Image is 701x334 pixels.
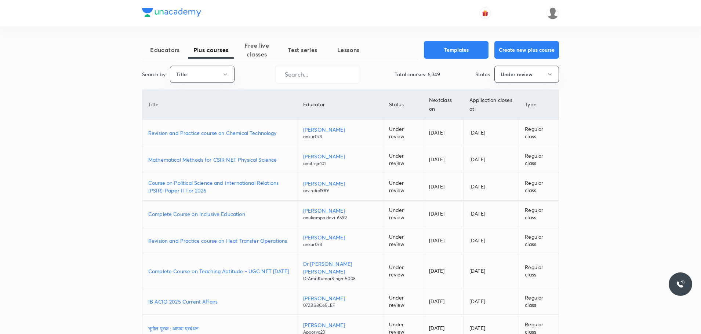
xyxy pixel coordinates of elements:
[423,254,463,288] td: [DATE]
[464,254,519,288] td: [DATE]
[142,8,201,19] a: Company Logo
[148,156,291,164] a: Mathematical Methods for CSIR NET Physical Science
[303,294,377,309] a: [PERSON_NAME]07ZBS8C65LEF
[142,70,166,78] p: Search by
[519,90,559,120] th: Type
[546,7,559,19] img: Laxmikant Ausekar
[383,90,423,120] th: Status
[303,214,377,221] p: anukampa.devi-6592
[303,234,377,248] a: [PERSON_NAME]ankur073
[148,210,291,218] a: Complete Course on Inclusive Education
[424,41,488,59] button: Templates
[519,227,559,254] td: Regular class
[383,146,423,173] td: Under review
[148,324,291,332] a: भूगोल पूरक : आपदा प्रबंधन
[303,133,377,140] p: ankur073
[494,41,559,59] button: Create new plus course
[464,90,519,120] th: Application closes at
[519,201,559,227] td: Regular class
[303,241,377,248] p: ankur073
[423,90,463,120] th: Next class on
[170,66,235,83] button: Title
[464,120,519,146] td: [DATE]
[519,120,559,146] td: Regular class
[303,207,377,221] a: [PERSON_NAME]anukampa.devi-6592
[519,254,559,288] td: Regular class
[423,146,463,173] td: [DATE]
[383,288,423,315] td: Under review
[464,201,519,227] td: [DATE]
[234,41,280,59] span: Free live classes
[303,321,377,329] p: [PERSON_NAME]
[276,65,359,84] input: Search...
[423,227,463,254] td: [DATE]
[303,180,377,187] p: [PERSON_NAME]
[303,180,377,194] a: [PERSON_NAME]arvindrp1989
[142,8,201,17] img: Company Logo
[464,146,519,173] td: [DATE]
[142,45,188,54] span: Educators
[383,254,423,288] td: Under review
[383,201,423,227] td: Under review
[303,260,377,275] p: Dr [PERSON_NAME] [PERSON_NAME]
[423,288,463,315] td: [DATE]
[303,275,377,282] p: DrAmitKumarSingh-5008
[519,288,559,315] td: Regular class
[280,45,326,54] span: Test series
[383,227,423,254] td: Under review
[519,146,559,173] td: Regular class
[148,129,291,137] a: Revision and Practice course on Chemical Technology
[519,173,559,201] td: Regular class
[148,237,291,245] a: Revision and Practice course on Heat Transfer Operations
[303,294,377,302] p: [PERSON_NAME]
[188,45,234,54] span: Plus courses
[303,207,377,214] p: [PERSON_NAME]
[494,66,559,83] button: Under review
[423,201,463,227] td: [DATE]
[326,45,371,54] span: Lessons
[479,7,491,19] button: avatar
[303,153,377,160] p: [PERSON_NAME]
[297,90,383,120] th: Educator
[148,298,291,305] a: IB ACIO 2025 Current Affairs
[303,260,377,282] a: Dr [PERSON_NAME] [PERSON_NAME]DrAmitKumarSingh-5008
[395,70,440,78] p: Total courses: 6,349
[303,153,377,167] a: [PERSON_NAME]amitrnjn101
[464,173,519,201] td: [DATE]
[676,280,685,289] img: ttu
[423,120,463,146] td: [DATE]
[303,126,377,133] p: [PERSON_NAME]
[303,187,377,194] p: arvindrp1989
[423,173,463,201] td: [DATE]
[303,126,377,140] a: [PERSON_NAME]ankur073
[303,234,377,241] p: [PERSON_NAME]
[142,90,297,120] th: Title
[464,288,519,315] td: [DATE]
[383,173,423,201] td: Under review
[303,160,377,167] p: amitrnjn101
[303,302,377,309] p: 07ZBS8C65LEF
[383,120,423,146] td: Under review
[464,227,519,254] td: [DATE]
[148,179,291,194] a: Course on Political Science and International Relations (PSIR)-Paper II For 2026
[148,267,291,275] a: Complete Course on Teaching Aptitude - UGC NET [DATE]
[482,10,488,16] img: avatar
[475,70,490,78] p: Status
